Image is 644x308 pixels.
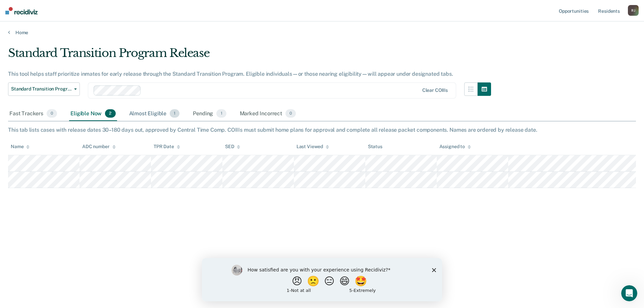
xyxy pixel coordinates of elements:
[5,7,38,14] img: Recidiviz
[8,29,636,36] a: Home
[170,109,179,118] span: 1
[8,46,491,65] div: Standard Transition Program Release
[8,127,636,133] div: This tab lists cases with release dates 30–180 days out, approved by Central Time Comp. COIIIs mu...
[285,109,296,118] span: 0
[238,107,298,121] div: Marked Incorrect0
[82,144,116,149] div: ADC number
[69,107,117,121] div: Eligible Now2
[47,109,57,118] span: 0
[439,144,471,149] div: Assigned to
[368,144,382,149] div: Status
[11,86,71,92] span: Standard Transition Program Release
[8,71,491,77] div: This tool helps staff prioritize inmates for early release through the Standard Transition Progra...
[128,107,181,121] div: Almost Eligible1
[8,107,58,121] div: Fast Trackers0
[11,144,30,149] div: Name
[105,109,115,118] span: 2
[192,107,227,121] div: Pending1
[8,82,80,96] button: Standard Transition Program Release
[628,5,639,16] button: RJ
[202,258,442,301] iframe: Survey by Kim from Recidiviz
[225,144,240,149] div: SED
[154,144,180,149] div: TPR Date
[422,87,448,93] div: Clear COIIIs
[628,5,639,16] div: R J
[621,285,637,301] iframe: Intercom live chat
[297,144,329,149] div: Last Viewed
[216,109,226,118] span: 1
